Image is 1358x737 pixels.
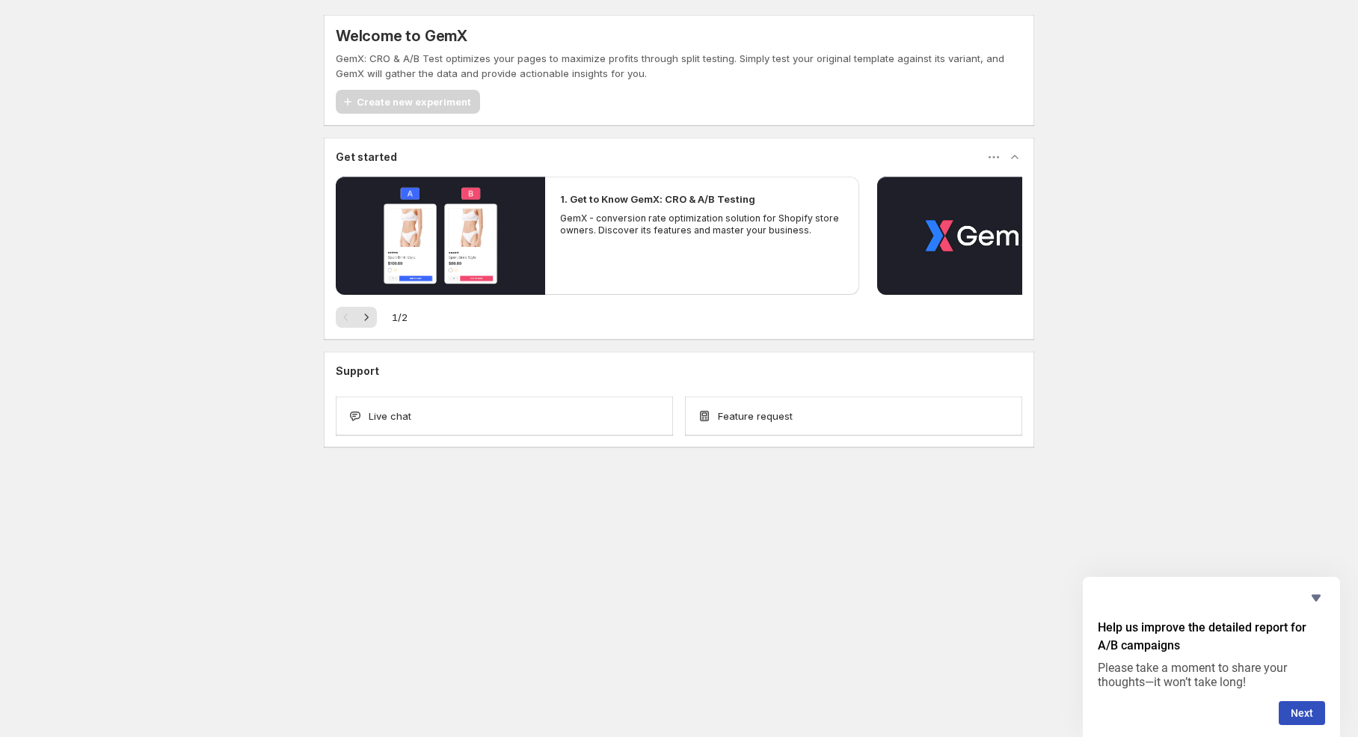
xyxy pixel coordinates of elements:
[336,150,397,165] h3: Get started
[1307,589,1325,607] button: Hide survey
[560,212,844,236] p: GemX - conversion rate optimization solution for Shopify store owners. Discover its features and ...
[1279,701,1325,725] button: Next question
[1098,589,1325,725] div: Help us improve the detailed report for A/B campaigns
[560,192,755,207] h2: 1. Get to Know GemX: CRO & A/B Testing
[718,409,793,423] span: Feature request
[1098,619,1325,655] h2: Help us improve the detailed report for A/B campaigns
[336,51,1022,81] p: GemX: CRO & A/B Test optimizes your pages to maximize profits through split testing. Simply test ...
[392,310,408,325] span: 1 / 2
[369,409,411,423] span: Live chat
[336,364,379,379] h3: Support
[1098,661,1325,689] p: Please take a moment to share your thoughts—it won’t take long!
[336,27,467,45] h5: Welcome to GemX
